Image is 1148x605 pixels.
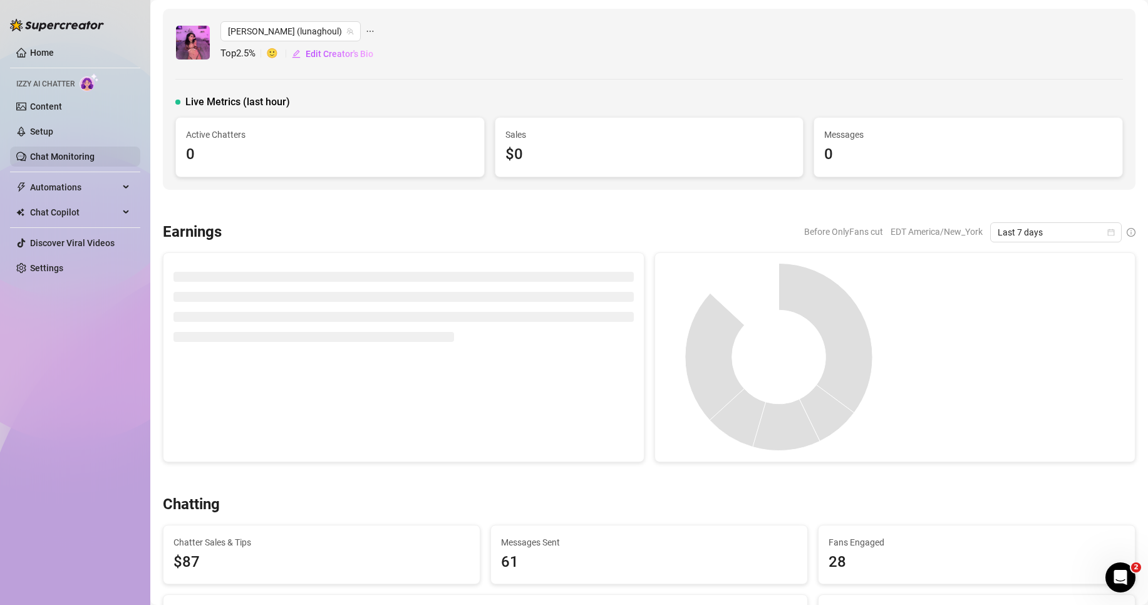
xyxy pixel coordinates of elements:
[30,101,62,111] a: Content
[16,208,24,217] img: Chat Copilot
[824,128,1112,142] span: Messages
[30,48,54,58] a: Home
[10,19,104,31] img: logo-BBDzfeDw.svg
[891,222,983,241] span: EDT America/New_York
[804,222,883,241] span: Before OnlyFans cut
[176,26,210,59] img: Luna
[998,223,1114,242] span: Last 7 days
[30,177,119,197] span: Automations
[501,535,797,549] span: Messages Sent
[829,551,1125,574] div: 28
[1105,562,1135,592] iframe: Intercom live chat
[1131,562,1141,572] span: 2
[505,143,794,167] div: $0
[30,238,115,248] a: Discover Viral Videos
[30,263,63,273] a: Settings
[292,49,301,58] span: edit
[163,222,222,242] h3: Earnings
[185,95,290,110] span: Live Metrics (last hour)
[186,143,474,167] div: 0
[173,551,470,574] span: $87
[16,78,75,90] span: Izzy AI Chatter
[16,182,26,192] span: thunderbolt
[306,49,373,59] span: Edit Creator's Bio
[1107,229,1115,236] span: calendar
[30,202,119,222] span: Chat Copilot
[186,128,474,142] span: Active Chatters
[228,22,353,41] span: Luna (lunaghoul)
[163,495,220,515] h3: Chatting
[505,128,794,142] span: Sales
[366,21,375,41] span: ellipsis
[824,143,1112,167] div: 0
[501,551,797,574] div: 61
[1127,228,1135,237] span: info-circle
[829,535,1125,549] span: Fans Engaged
[220,46,266,61] span: Top 2.5 %
[346,28,354,35] span: team
[173,535,470,549] span: Chatter Sales & Tips
[291,44,374,64] button: Edit Creator's Bio
[80,73,99,91] img: AI Chatter
[30,152,95,162] a: Chat Monitoring
[30,127,53,137] a: Setup
[266,46,291,61] span: 🙂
